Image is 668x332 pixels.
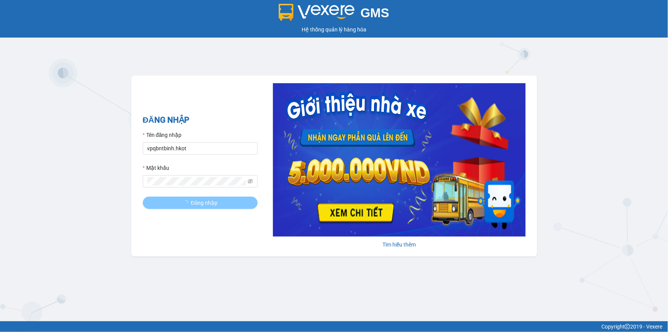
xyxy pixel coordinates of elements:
[143,142,258,154] input: Tên đăng nhập
[279,12,389,18] a: GMS
[248,179,253,184] span: eye-invisible
[279,4,354,21] img: logo 2
[143,131,182,139] label: Tên đăng nhập
[625,324,630,329] span: copyright
[6,322,662,331] div: Copyright 2019 - Vexere
[143,164,169,172] label: Mật khẩu
[147,177,246,186] input: Mật khẩu
[143,197,258,209] button: Đăng nhập
[361,6,389,20] span: GMS
[273,240,526,249] div: Tìm hiểu thêm
[273,83,526,237] img: banner-0
[143,114,258,127] h2: ĐĂNG NHẬP
[2,25,666,34] div: Hệ thống quản lý hàng hóa
[191,199,218,207] span: Đăng nhập
[183,200,191,205] span: loading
